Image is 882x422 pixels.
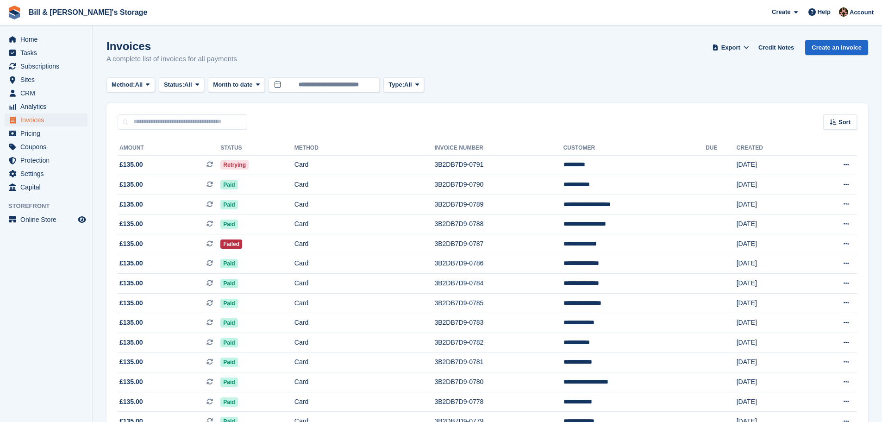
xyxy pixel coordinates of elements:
[119,219,143,229] span: £135.00
[294,293,435,313] td: Card
[25,5,151,20] a: Bill & [PERSON_NAME]'s Storage
[220,259,238,268] span: Paid
[294,333,435,353] td: Card
[404,80,412,89] span: All
[434,155,563,175] td: 3B2DB7D9-0791
[119,318,143,328] span: £135.00
[434,293,563,313] td: 3B2DB7D9-0785
[5,73,88,86] a: menu
[294,141,435,156] th: Method
[434,372,563,392] td: 3B2DB7D9-0780
[220,358,238,367] span: Paid
[434,195,563,214] td: 3B2DB7D9-0789
[737,353,806,372] td: [DATE]
[706,141,737,156] th: Due
[208,77,265,93] button: Month to date
[20,213,76,226] span: Online Store
[20,46,76,59] span: Tasks
[20,73,76,86] span: Sites
[434,313,563,333] td: 3B2DB7D9-0783
[737,392,806,412] td: [DATE]
[737,214,806,234] td: [DATE]
[106,77,155,93] button: Method: All
[737,195,806,214] td: [DATE]
[434,234,563,254] td: 3B2DB7D9-0787
[755,40,798,55] a: Credit Notes
[294,214,435,234] td: Card
[5,33,88,46] a: menu
[737,274,806,294] td: [DATE]
[294,195,435,214] td: Card
[294,274,435,294] td: Card
[112,80,135,89] span: Method:
[118,141,220,156] th: Amount
[434,353,563,372] td: 3B2DB7D9-0781
[220,397,238,407] span: Paid
[220,318,238,328] span: Paid
[737,313,806,333] td: [DATE]
[119,200,143,209] span: £135.00
[710,40,751,55] button: Export
[220,200,238,209] span: Paid
[294,175,435,195] td: Card
[434,214,563,234] td: 3B2DB7D9-0788
[5,140,88,153] a: menu
[220,220,238,229] span: Paid
[838,118,851,127] span: Sort
[294,372,435,392] td: Card
[294,392,435,412] td: Card
[119,357,143,367] span: £135.00
[818,7,831,17] span: Help
[220,239,242,249] span: Failed
[106,40,237,52] h1: Invoices
[772,7,790,17] span: Create
[119,258,143,268] span: £135.00
[294,234,435,254] td: Card
[5,113,88,126] a: menu
[220,299,238,308] span: Paid
[213,80,252,89] span: Month to date
[434,274,563,294] td: 3B2DB7D9-0784
[119,377,143,387] span: £135.00
[119,397,143,407] span: £135.00
[294,313,435,333] td: Card
[119,338,143,347] span: £135.00
[563,141,706,156] th: Customer
[220,378,238,387] span: Paid
[839,7,848,17] img: Jack Bottesch
[434,141,563,156] th: Invoice Number
[20,181,76,194] span: Capital
[737,141,806,156] th: Created
[805,40,868,55] a: Create an Invoice
[721,43,740,52] span: Export
[220,279,238,288] span: Paid
[5,213,88,226] a: menu
[20,60,76,73] span: Subscriptions
[20,113,76,126] span: Invoices
[737,333,806,353] td: [DATE]
[737,372,806,392] td: [DATE]
[434,175,563,195] td: 3B2DB7D9-0790
[5,167,88,180] a: menu
[737,155,806,175] td: [DATE]
[5,60,88,73] a: menu
[119,180,143,189] span: £135.00
[737,293,806,313] td: [DATE]
[119,239,143,249] span: £135.00
[5,87,88,100] a: menu
[294,254,435,274] td: Card
[383,77,424,93] button: Type: All
[20,33,76,46] span: Home
[119,298,143,308] span: £135.00
[119,278,143,288] span: £135.00
[220,180,238,189] span: Paid
[737,254,806,274] td: [DATE]
[5,100,88,113] a: menu
[159,77,204,93] button: Status: All
[220,338,238,347] span: Paid
[220,160,249,170] span: Retrying
[5,46,88,59] a: menu
[76,214,88,225] a: Preview store
[294,353,435,372] td: Card
[388,80,404,89] span: Type:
